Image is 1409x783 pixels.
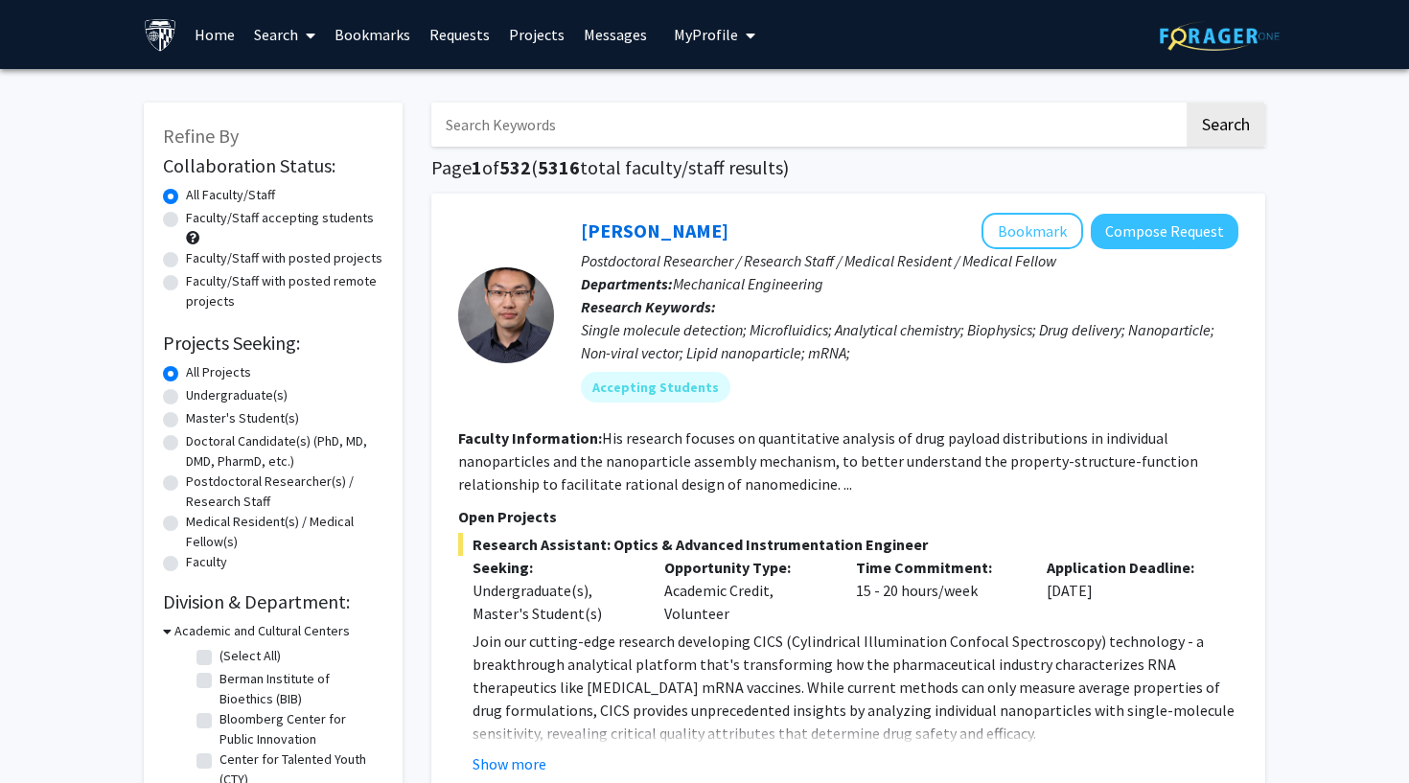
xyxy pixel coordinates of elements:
a: Bookmarks [325,1,420,68]
span: Research Assistant: Optics & Advanced Instrumentation Engineer [458,533,1238,556]
h1: Page of ( total faculty/staff results) [431,156,1265,179]
p: Open Projects [458,505,1238,528]
div: 15 - 20 hours/week [842,556,1033,625]
a: Messages [574,1,657,68]
p: Application Deadline: [1047,556,1210,579]
div: Academic Credit, Volunteer [650,556,842,625]
p: Opportunity Type: [664,556,827,579]
input: Search Keywords [431,103,1184,147]
label: Faculty/Staff with posted remote projects [186,271,383,311]
img: Johns Hopkins University Logo [144,18,177,52]
p: Time Commitment: [856,556,1019,579]
label: Bloomberg Center for Public Innovation [219,709,379,749]
img: ForagerOne Logo [1160,21,1280,51]
p: Postdoctoral Researcher / Research Staff / Medical Resident / Medical Fellow [581,249,1238,272]
mat-chip: Accepting Students [581,372,730,403]
span: Refine By [163,124,239,148]
a: Projects [499,1,574,68]
label: Doctoral Candidate(s) (PhD, MD, DMD, PharmD, etc.) [186,431,383,472]
h3: Academic and Cultural Centers [174,621,350,641]
fg-read-more: His research focuses on quantitative analysis of drug payload distributions in individual nanopar... [458,428,1198,494]
label: All Faculty/Staff [186,185,275,205]
a: Requests [420,1,499,68]
label: Faculty [186,552,227,572]
iframe: Chat [14,697,81,769]
a: [PERSON_NAME] [581,219,728,242]
div: [DATE] [1032,556,1224,625]
span: 1 [472,155,482,179]
p: Seeking: [473,556,635,579]
label: (Select All) [219,646,281,666]
label: Faculty/Staff accepting students [186,208,374,228]
a: Search [244,1,325,68]
button: Add Sixuan Li to Bookmarks [982,213,1083,249]
label: Master's Student(s) [186,408,299,428]
span: My Profile [674,25,738,44]
label: Medical Resident(s) / Medical Fellow(s) [186,512,383,552]
span: Mechanical Engineering [673,274,823,293]
label: Berman Institute of Bioethics (BIB) [219,669,379,709]
span: 532 [499,155,531,179]
div: Single molecule detection; Microfluidics; Analytical chemistry; Biophysics; Drug delivery; Nanopa... [581,318,1238,364]
div: Undergraduate(s), Master's Student(s) [473,579,635,625]
h2: Projects Seeking: [163,332,383,355]
button: Compose Request to Sixuan Li [1091,214,1238,249]
h2: Division & Department: [163,590,383,613]
b: Research Keywords: [581,297,716,316]
a: Home [185,1,244,68]
b: Faculty Information: [458,428,602,448]
h2: Collaboration Status: [163,154,383,177]
b: Departments: [581,274,673,293]
button: Show more [473,752,546,775]
label: Undergraduate(s) [186,385,288,405]
label: Postdoctoral Researcher(s) / Research Staff [186,472,383,512]
label: Faculty/Staff with posted projects [186,248,382,268]
span: 5316 [538,155,580,179]
p: Join our cutting-edge research developing CICS (Cylindrical Illumination Confocal Spectroscopy) t... [473,630,1238,745]
label: All Projects [186,362,251,382]
button: Search [1187,103,1265,147]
